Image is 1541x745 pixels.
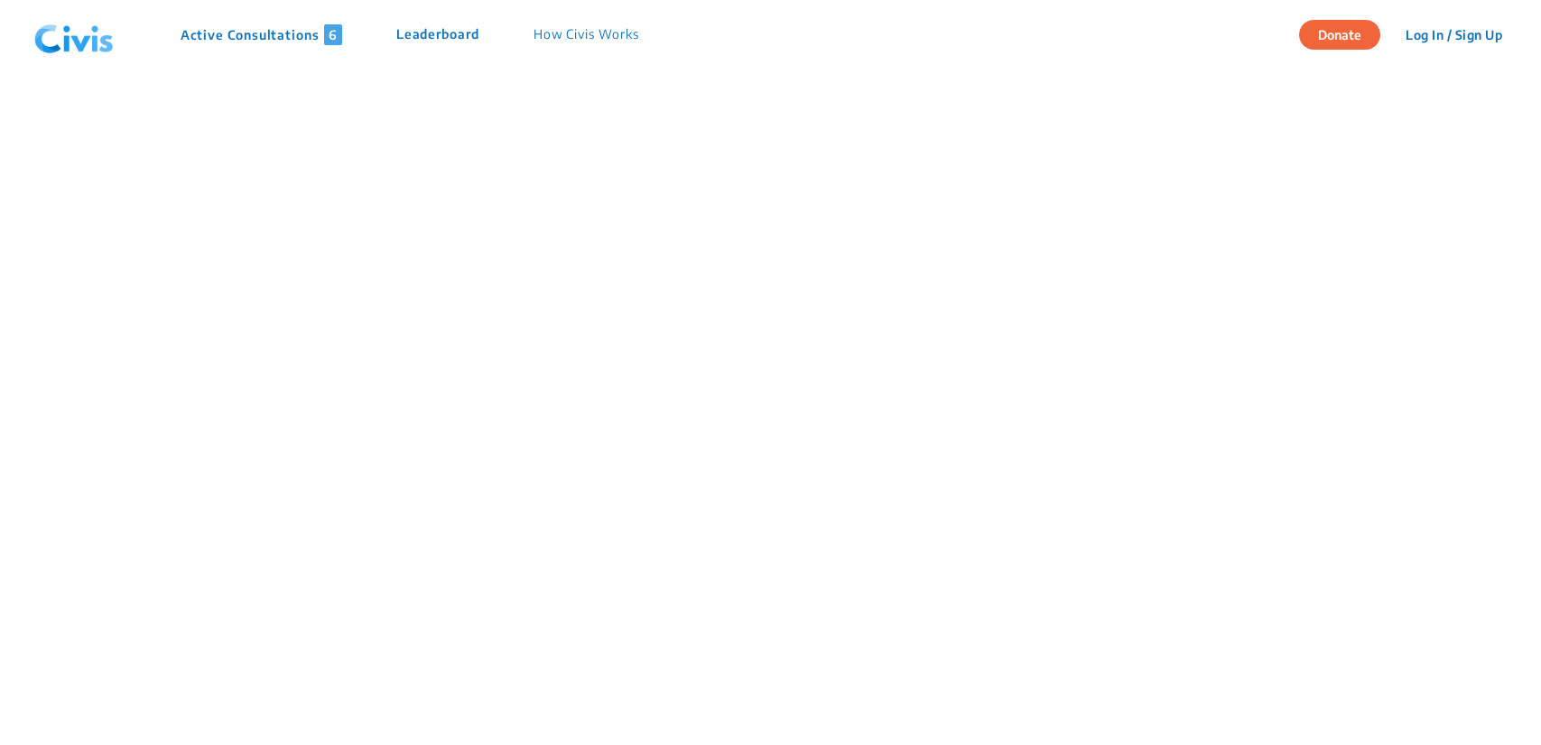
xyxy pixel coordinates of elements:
[1299,20,1380,50] button: Donate
[1394,21,1514,49] button: Log In / Sign Up
[324,24,342,45] span: 6
[534,24,639,45] p: How Civis Works
[27,8,121,62] img: navlogo.png
[1299,24,1394,42] a: Donate
[181,24,342,45] p: Active Consultations
[396,24,479,45] p: Leaderboard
